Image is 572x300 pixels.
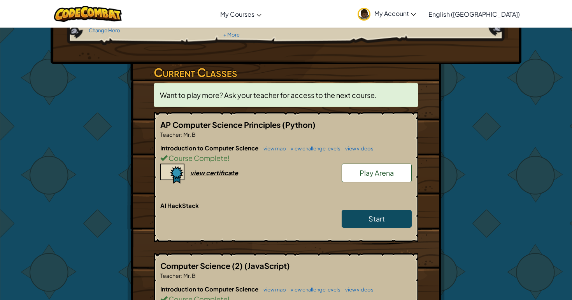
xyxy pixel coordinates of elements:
[160,285,260,293] span: Introduction to Computer Science
[287,286,340,293] a: view challenge levels
[154,64,418,81] h3: Current Classes
[182,131,196,138] span: Mr. B
[342,210,412,228] a: Start
[220,10,254,18] span: My Courses
[160,131,181,138] span: Teacher
[216,3,265,24] a: My Courses
[160,144,260,152] span: Introduction to Computer Science
[167,153,228,162] span: Course Complete
[160,164,184,184] img: certificate-icon.png
[260,145,286,152] a: view map
[425,3,524,24] a: English ([GEOGRAPHIC_DATA])
[160,202,199,209] span: AI HackStack
[89,27,120,33] a: Change Hero
[368,214,385,223] span: Start
[160,91,377,99] span: Want to play more? Ask your teacher for access to the next course.
[223,31,240,38] a: + More
[287,145,340,152] a: view challenge levels
[260,286,286,293] a: view map
[160,261,244,270] span: Computer Science (2)
[160,272,181,279] span: Teacher
[190,169,238,177] div: view certificate
[181,131,182,138] span: :
[358,8,370,21] img: avatar
[228,153,230,162] span: !
[244,261,290,270] span: (JavaScript)
[282,120,316,129] span: (Python)
[354,2,420,26] a: My Account
[428,10,520,18] span: English ([GEOGRAPHIC_DATA])
[160,120,282,129] span: AP Computer Science Principles
[54,6,122,22] img: CodeCombat logo
[182,272,196,279] span: Mr. B
[181,272,182,279] span: :
[160,169,238,177] a: view certificate
[360,168,394,177] span: Play Arena
[341,286,374,293] a: view videos
[374,9,416,17] span: My Account
[341,145,374,152] a: view videos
